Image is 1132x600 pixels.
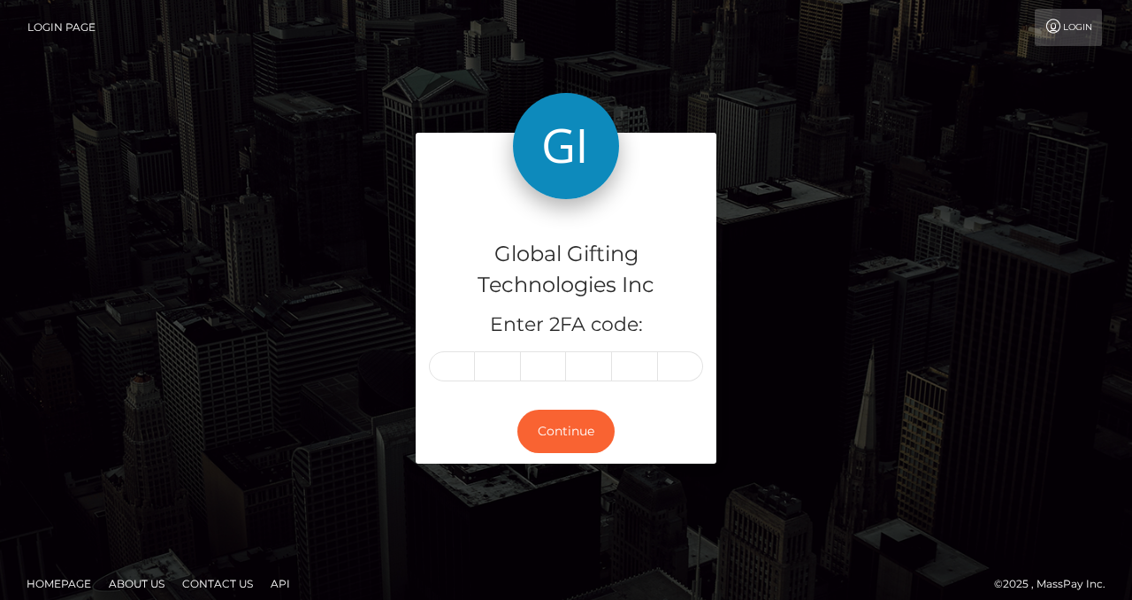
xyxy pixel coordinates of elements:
a: API [264,570,297,597]
img: Global Gifting Technologies Inc [513,93,619,199]
a: Homepage [19,570,98,597]
a: Login Page [27,9,96,46]
h4: Global Gifting Technologies Inc [429,239,703,301]
a: About Us [102,570,172,597]
div: © 2025 , MassPay Inc. [994,574,1119,594]
a: Login [1035,9,1102,46]
button: Continue [517,410,615,453]
a: Contact Us [175,570,260,597]
h5: Enter 2FA code: [429,312,703,339]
